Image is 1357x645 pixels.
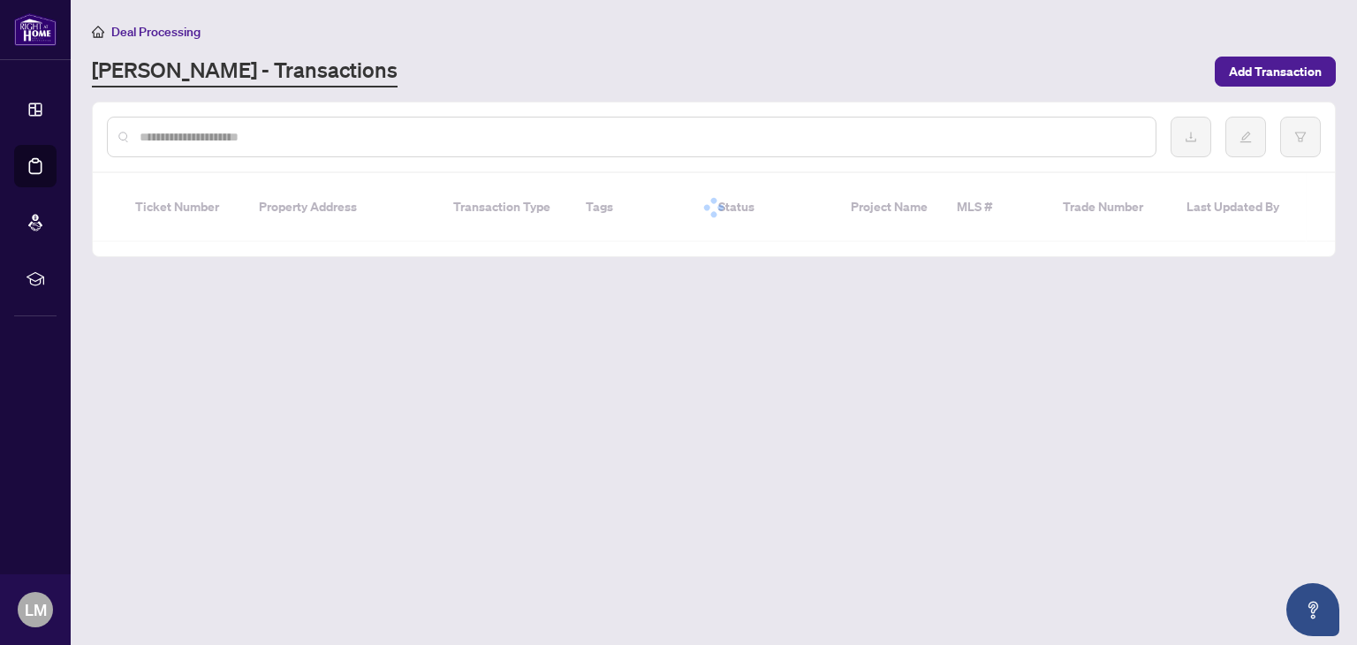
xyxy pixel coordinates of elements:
[1280,117,1321,157] button: filter
[92,56,398,87] a: [PERSON_NAME] - Transactions
[25,597,47,622] span: LM
[111,24,201,40] span: Deal Processing
[1171,117,1211,157] button: download
[1215,57,1336,87] button: Add Transaction
[92,26,104,38] span: home
[1225,117,1266,157] button: edit
[14,13,57,46] img: logo
[1286,583,1339,636] button: Open asap
[1229,57,1322,86] span: Add Transaction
